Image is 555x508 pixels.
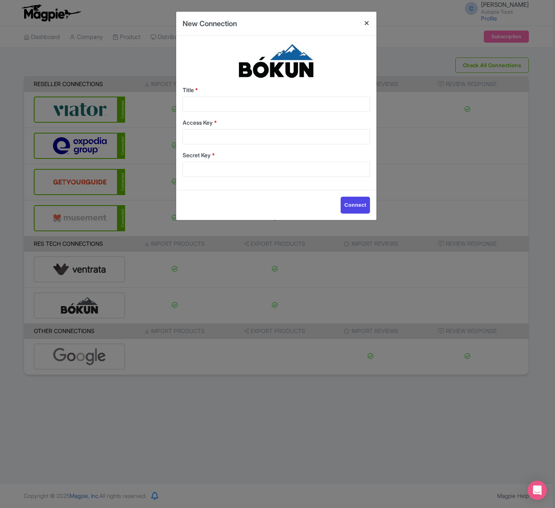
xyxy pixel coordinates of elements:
[357,12,376,35] button: Close
[183,18,237,29] h4: New Connection
[183,86,194,93] span: Title
[183,119,213,126] span: Access Key
[183,152,211,158] span: Secret Key
[341,197,370,214] input: Connect
[216,42,337,82] img: bokun-4a6bef7346ce47292b7c560ca409b5cd.jpg
[528,481,547,500] div: Open Intercom Messenger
